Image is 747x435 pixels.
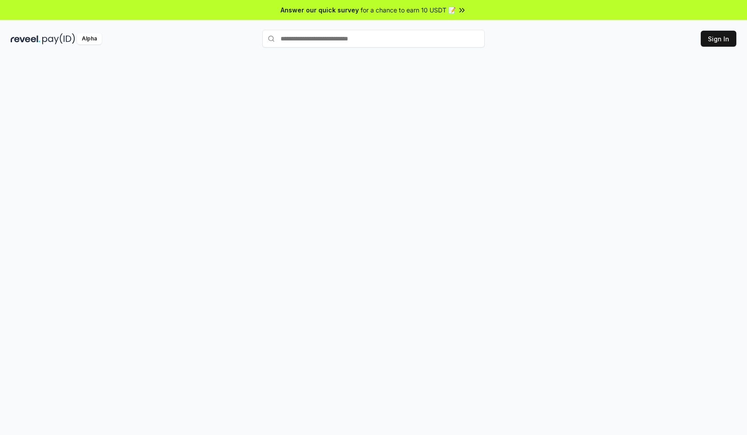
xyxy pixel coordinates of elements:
[701,31,736,47] button: Sign In
[281,5,359,15] span: Answer our quick survey
[361,5,456,15] span: for a chance to earn 10 USDT 📝
[11,33,40,44] img: reveel_dark
[77,33,102,44] div: Alpha
[42,33,75,44] img: pay_id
